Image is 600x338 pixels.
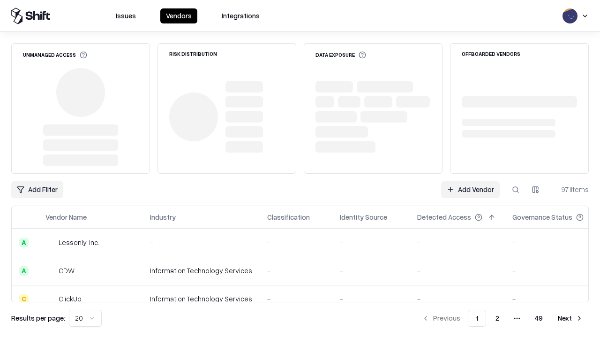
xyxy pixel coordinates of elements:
[512,266,599,276] div: -
[150,294,252,304] div: Information Technology Services
[11,181,63,198] button: Add Filter
[59,266,75,276] div: CDW
[267,266,325,276] div: -
[59,238,99,247] div: Lessonly, Inc.
[340,212,387,222] div: Identity Source
[552,310,589,327] button: Next
[110,8,142,23] button: Issues
[45,294,55,304] img: ClickUp
[512,294,599,304] div: -
[417,238,497,247] div: -
[512,212,572,222] div: Governance Status
[19,266,29,276] div: A
[527,310,550,327] button: 49
[416,310,589,327] nav: pagination
[417,212,471,222] div: Detected Access
[19,238,29,247] div: A
[267,294,325,304] div: -
[417,266,497,276] div: -
[417,294,497,304] div: -
[11,313,65,323] p: Results per page:
[462,51,520,56] div: Offboarded Vendors
[315,51,366,59] div: Data Exposure
[340,266,402,276] div: -
[216,8,265,23] button: Integrations
[512,238,599,247] div: -
[150,212,176,222] div: Industry
[160,8,197,23] button: Vendors
[551,184,589,194] div: 971 items
[267,238,325,247] div: -
[45,266,55,276] img: CDW
[340,294,402,304] div: -
[150,266,252,276] div: Information Technology Services
[23,51,87,59] div: Unmanaged Access
[19,294,29,304] div: C
[169,51,217,56] div: Risk Distribution
[441,181,500,198] a: Add Vendor
[340,238,402,247] div: -
[150,238,252,247] div: -
[59,294,82,304] div: ClickUp
[45,212,87,222] div: Vendor Name
[488,310,507,327] button: 2
[468,310,486,327] button: 1
[267,212,310,222] div: Classification
[45,238,55,247] img: Lessonly, Inc.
